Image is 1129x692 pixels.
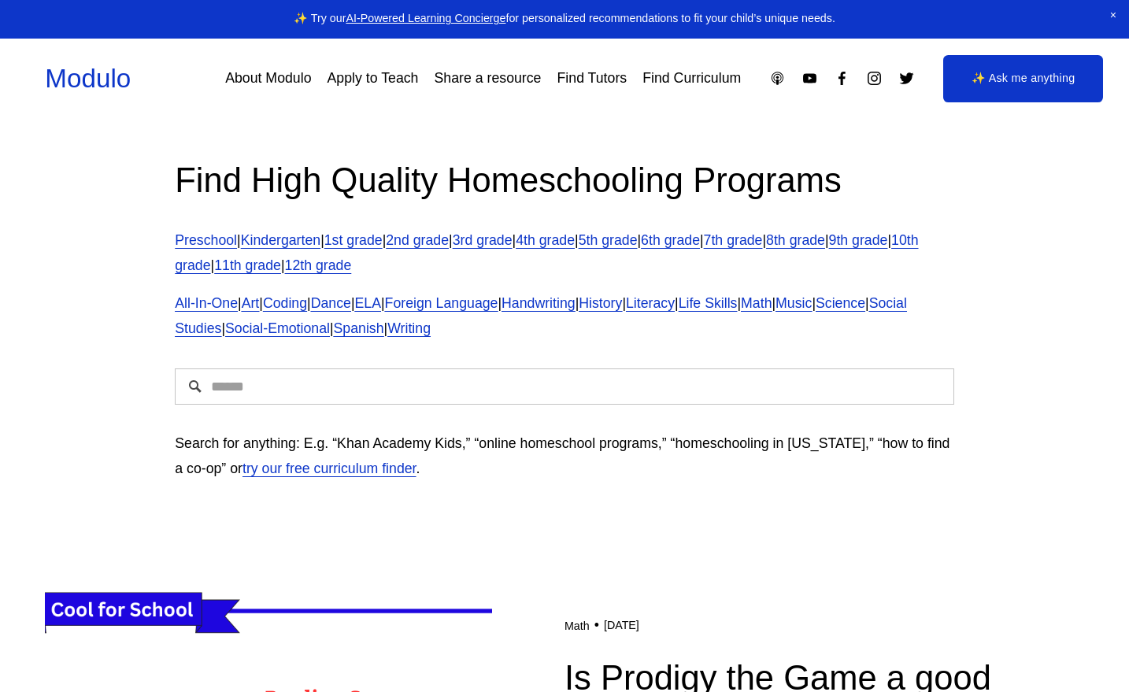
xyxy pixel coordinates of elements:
[175,232,918,273] a: 10th grade
[741,295,772,311] a: Math
[557,65,627,92] a: Find Tutors
[579,232,638,248] a: 5th grade
[324,232,383,248] a: 1st grade
[175,232,237,248] a: Preschool
[242,461,416,476] a: try our free curriculum finder
[453,232,513,248] a: 3rd grade
[346,12,505,24] a: AI-Powered Learning Concierge
[225,320,330,336] a: Social-Emotional
[175,295,238,311] a: All-In-One
[242,295,260,311] a: Art
[801,70,818,87] a: YouTube
[214,257,281,273] a: 11th grade
[579,295,622,311] a: History
[385,295,498,311] a: Foreign Language
[175,368,953,405] input: Search
[328,65,419,92] a: Apply to Teach
[516,232,575,248] a: 4th grade
[834,70,850,87] a: Facebook
[241,232,320,248] a: Kindergarten
[285,257,352,273] a: 12th grade
[775,295,812,311] a: Music
[334,320,384,336] a: Spanish
[45,64,131,93] a: Modulo
[175,291,953,342] p: | | | | | | | | | | | | | | | |
[175,295,907,336] a: Social Studies
[642,65,741,92] a: Find Curriculum
[816,295,865,311] a: Science
[502,295,576,311] a: Handwriting
[175,158,953,203] h2: Find High Quality Homeschooling Programs
[604,619,639,632] time: [DATE]
[704,232,763,248] a: 7th grade
[641,232,700,248] a: 6th grade
[355,295,382,311] a: ELA
[564,620,590,632] a: Math
[829,232,888,248] a: 9th grade
[386,232,449,248] a: 2nd grade
[263,295,307,311] a: Coding
[225,65,311,92] a: About Modulo
[311,295,351,311] a: Dance
[766,232,825,248] a: 8th grade
[626,295,675,311] a: Literacy
[679,295,738,311] a: Life Skills
[769,70,786,87] a: Apple Podcasts
[943,55,1103,102] a: ✨ Ask me anything
[866,70,883,87] a: Instagram
[898,70,915,87] a: Twitter
[175,431,953,482] p: Search for anything: E.g. “Khan Academy Kids,” “online homeschool programs,” “homeschooling in [U...
[175,228,953,279] p: | | | | | | | | | | | | |
[435,65,542,92] a: Share a resource
[387,320,431,336] a: Writing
